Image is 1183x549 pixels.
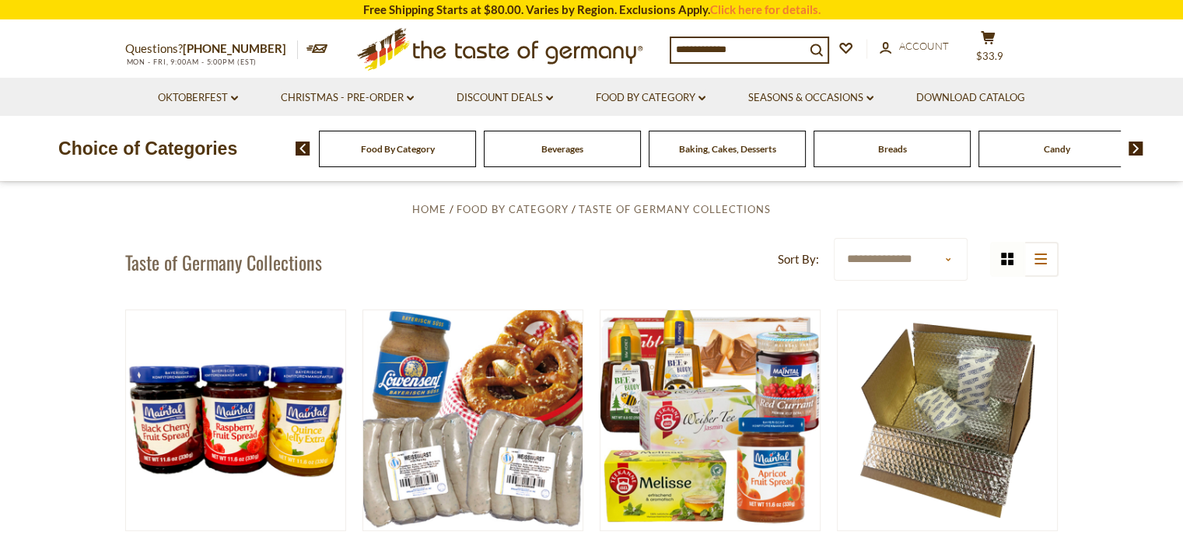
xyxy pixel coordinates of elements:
img: The Taste of Germany Weisswurst & Pretzel Collection [363,310,583,530]
p: Questions? [125,39,298,59]
a: Breads [878,143,907,155]
a: Food By Category [596,89,705,107]
a: Taste of Germany Collections [579,203,771,215]
a: Oktoberfest [158,89,238,107]
img: Maintal "Black-Red-Golden" Premium Fruit Preserves, 3 pack - SPECIAL PRICE [126,310,346,530]
a: Food By Category [457,203,569,215]
span: $33.9 [976,50,1003,62]
a: Candy [1044,143,1070,155]
label: Sort By: [778,250,819,269]
a: Account [880,38,949,55]
a: Baking, Cakes, Desserts [679,143,776,155]
img: previous arrow [296,142,310,156]
img: next arrow [1129,142,1143,156]
a: Beverages [541,143,583,155]
span: MON - FRI, 9:00AM - 5:00PM (EST) [125,58,257,66]
button: $33.9 [965,30,1012,69]
img: FRAGILE Packaging [838,310,1058,530]
h1: Taste of Germany Collections [125,250,322,274]
a: [PHONE_NUMBER] [183,41,286,55]
a: Christmas - PRE-ORDER [281,89,414,107]
a: Download Catalog [916,89,1025,107]
a: Click here for details. [710,2,821,16]
a: Seasons & Occasions [748,89,873,107]
a: Discount Deals [457,89,553,107]
a: Home [412,203,446,215]
span: Account [899,40,949,52]
img: The Taste of Germany Honey Jam Tea Collection, 7pc - FREE SHIPPING [600,310,821,530]
a: Food By Category [361,143,435,155]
